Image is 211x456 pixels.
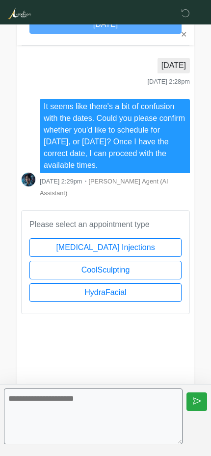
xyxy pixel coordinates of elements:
[7,7,31,20] img: Aurelion Med Spa Logo
[147,78,190,85] span: [DATE] 2:28pm
[21,172,36,187] img: Screenshot_2025-06-19_at_17.41.14.png
[29,238,182,257] button: [MEDICAL_DATA] Injections
[40,178,82,185] span: [DATE] 2:29pm
[158,58,190,73] li: [DATE]
[40,99,190,173] li: It seems like there's a bit of confusion with the dates. Could you please confirm whether you'd l...
[29,283,182,302] button: HydraFacial
[29,261,182,279] button: CoolSculpting
[40,178,168,197] span: [PERSON_NAME] Agent (AI Assistant)
[40,178,168,197] small: ・
[178,28,190,41] button: ✕
[29,219,182,230] p: Please select an appointment type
